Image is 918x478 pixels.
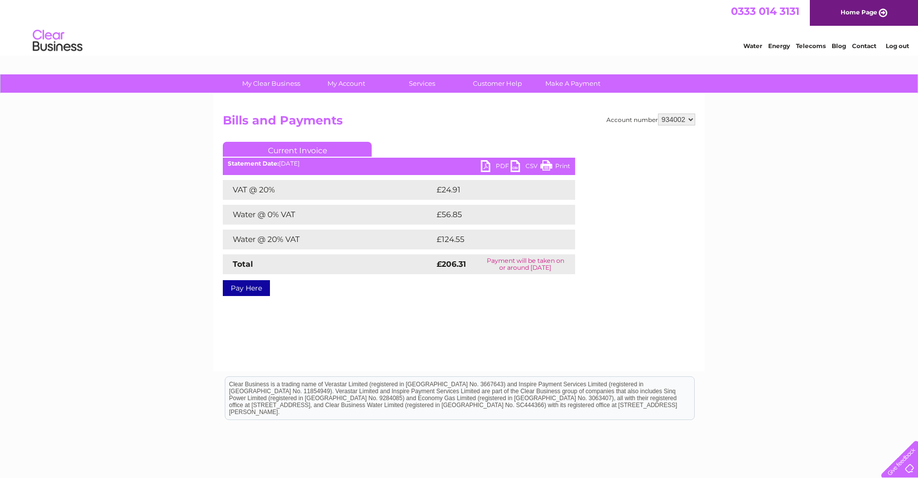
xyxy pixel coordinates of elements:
[731,5,799,17] a: 0333 014 3131
[511,160,540,175] a: CSV
[225,5,694,48] div: Clear Business is a trading name of Verastar Limited (registered in [GEOGRAPHIC_DATA] No. 3667643...
[230,74,312,93] a: My Clear Business
[852,42,876,50] a: Contact
[233,259,253,269] strong: Total
[228,160,279,167] b: Statement Date:
[223,205,434,225] td: Water @ 0% VAT
[832,42,846,50] a: Blog
[434,180,554,200] td: £24.91
[743,42,762,50] a: Water
[434,205,555,225] td: £56.85
[886,42,909,50] a: Log out
[223,180,434,200] td: VAT @ 20%
[475,254,575,274] td: Payment will be taken on or around [DATE]
[540,160,570,175] a: Print
[481,160,511,175] a: PDF
[532,74,614,93] a: Make A Payment
[457,74,538,93] a: Customer Help
[434,230,557,249] td: £124.55
[223,142,372,157] a: Current Invoice
[223,280,270,296] a: Pay Here
[606,114,695,125] div: Account number
[437,259,466,269] strong: £206.31
[768,42,790,50] a: Energy
[796,42,826,50] a: Telecoms
[306,74,388,93] a: My Account
[223,160,575,167] div: [DATE]
[381,74,463,93] a: Services
[223,230,434,249] td: Water @ 20% VAT
[32,26,83,56] img: logo.png
[223,114,695,132] h2: Bills and Payments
